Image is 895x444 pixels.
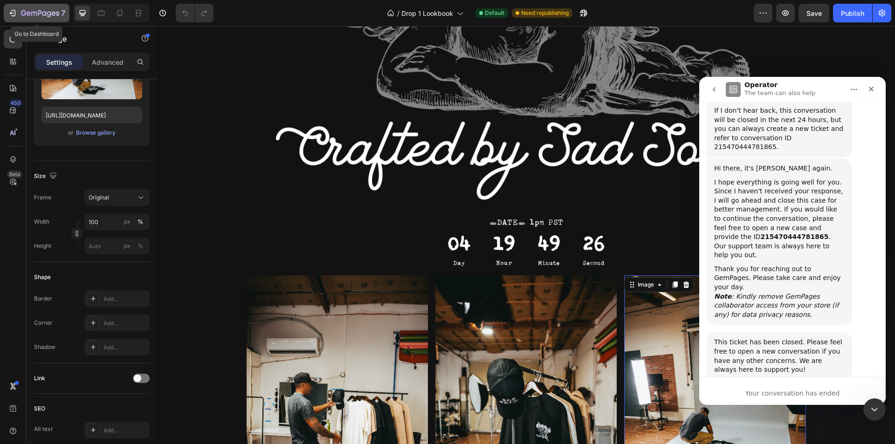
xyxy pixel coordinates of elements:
div: SEO [34,404,45,413]
div: Operator says… [7,255,179,304]
p: Advanced [92,57,124,67]
div: Hi there, it's [PERSON_NAME] again.I hope everything is going well for you. Since I haven't recei... [7,82,153,248]
div: Alt text [34,425,53,433]
div: Shadow [34,343,55,351]
div: Shape [34,273,51,281]
button: 7 [4,4,69,22]
div: Link [34,374,45,383]
div: Publish [841,8,864,18]
div: Border [34,294,52,303]
p: Second [426,232,448,243]
span: Default [485,9,504,17]
b: 215470444781865 [61,156,129,164]
button: px [135,216,146,227]
i: : Kindly remove GemPages collaborator access from your store (if any) for data privacy reasons. [15,216,139,241]
button: % [122,216,133,227]
div: I hope everything is going well for you. Since I haven't received your response, I will go ahead ... [15,101,145,183]
div: Size [34,170,59,183]
label: Height [34,242,51,250]
div: px [124,218,131,226]
input: px% [84,213,150,230]
button: Browse gallery [76,128,116,137]
p: Image [45,33,124,44]
div: Add... [103,295,147,303]
div: px [124,242,131,250]
span: Drop 1 Lookbook [401,8,453,18]
div: Thank you for reaching out to GemPages. Please take care and enjoy your day. [15,188,145,215]
div: % [138,242,143,250]
div: Harry says… [7,82,179,256]
div: Add... [103,319,147,328]
div: 26 [426,206,448,231]
span: Original [89,193,109,202]
span: This ticket has been closed. Please feel free to open a new conversation if you have any other co... [15,261,143,296]
div: % [138,218,143,226]
div: This ticket has been closed. Please feel free to open a new conversation if you have any other co... [7,255,153,303]
div: Image [479,254,499,263]
div: Hi there, it's [PERSON_NAME] again. [15,87,145,96]
button: Publish [833,4,872,22]
i: Note [15,216,33,223]
p: Settings [46,57,72,67]
span: / [397,8,399,18]
span: Need republishing [521,9,569,17]
div: Undo/Redo [176,4,213,22]
p: Day [290,232,314,243]
span: Save [806,9,822,17]
iframe: Intercom live chat [863,398,886,421]
button: % [122,240,133,252]
div: Beta [7,171,22,178]
div: 19 [336,206,358,231]
label: Width [34,218,49,226]
span: or [68,127,74,138]
iframe: Design area [157,26,895,444]
input: px% [84,238,150,254]
div: If I don't hear back, this conversation will be closed in the next 24 hours, but you can always c... [15,29,145,75]
button: Save [799,4,829,22]
iframe: Intercom live chat [699,77,886,405]
div: Browse gallery [76,129,116,137]
label: Frame [34,193,51,202]
input: https://example.com/image.jpg [41,107,142,123]
div: 49 [380,206,403,231]
button: px [135,240,146,252]
div: 450 [9,99,22,107]
div: 04 [290,206,314,231]
button: Original [84,189,150,206]
div: Corner [34,319,53,327]
p: Hour [336,232,358,243]
div: Add... [103,426,147,435]
p: Minute [380,232,403,243]
p: 7 [61,7,65,19]
div: Add... [103,343,147,352]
